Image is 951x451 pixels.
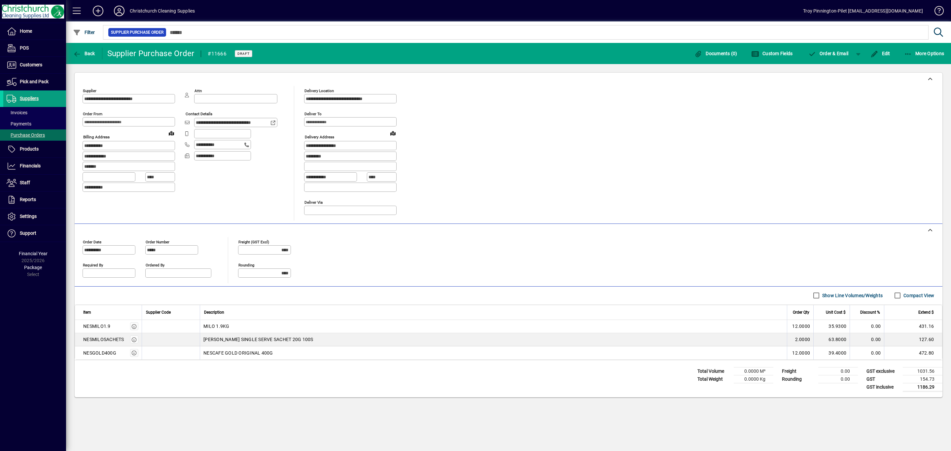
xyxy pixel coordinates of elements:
td: 1186.29 [903,383,942,391]
label: Show Line Volumes/Weights [821,292,883,299]
td: GST inclusive [863,383,903,391]
mat-label: Order date [83,239,101,244]
td: GST exclusive [863,367,903,375]
div: NESMILOSACHETS [83,336,124,343]
td: Rounding [779,375,818,383]
span: Order Qty [793,309,809,316]
button: More Options [902,48,946,59]
span: Customers [20,62,42,67]
div: Supplier Purchase Order [107,48,194,59]
td: 63.8000 [813,333,850,346]
td: 1031.56 [903,367,942,375]
span: MILO 1.9KG [203,323,229,330]
span: Draft [237,52,250,56]
span: NESCAFE GOLD ORIGINAL 400G [203,350,273,356]
button: Profile [109,5,130,17]
span: Custom Fields [751,51,793,56]
div: Christchurch Cleaning Supplies [130,6,195,16]
td: 472.80 [884,346,942,360]
td: 2.0000 [787,333,813,346]
label: Compact View [902,292,934,299]
span: Products [20,146,39,152]
mat-label: Deliver via [304,200,323,204]
a: Customers [3,57,66,73]
mat-label: Supplier [83,88,96,93]
span: Edit [870,51,890,56]
span: Item [83,309,91,316]
td: 431.16 [884,320,942,333]
span: Home [20,28,32,34]
button: Documents (0) [693,48,739,59]
span: Description [204,309,224,316]
button: Order & Email [805,48,852,59]
span: Invoices [7,110,27,115]
a: Knowledge Base [930,1,943,23]
td: 0.00 [818,375,858,383]
mat-label: Order number [146,239,169,244]
td: 154.73 [903,375,942,383]
td: 0.00 [818,367,858,375]
div: #11666 [208,49,227,59]
span: Unit Cost $ [826,309,846,316]
mat-label: Rounding [238,262,254,267]
td: 0.0000 M³ [734,367,773,375]
mat-label: Attn [194,88,202,93]
a: Staff [3,175,66,191]
span: Extend $ [918,309,934,316]
td: Total Weight [694,375,734,383]
td: 0.0000 Kg [734,375,773,383]
td: GST [863,375,903,383]
span: Financials [20,163,41,168]
span: Purchase Orders [7,132,45,138]
mat-label: Required by [83,262,103,267]
span: Financial Year [19,251,48,256]
mat-label: Delivery Location [304,88,334,93]
mat-label: Order from [83,112,102,116]
span: Staff [20,180,30,185]
a: View on map [388,128,398,138]
div: NESMILO1.9 [83,323,111,330]
div: Troy Pinnington-Pilet [EMAIL_ADDRESS][DOMAIN_NAME] [803,6,923,16]
a: View on map [166,128,177,138]
button: Custom Fields [750,48,794,59]
td: Total Volume [694,367,734,375]
span: Filter [73,30,95,35]
span: Payments [7,121,31,126]
td: 12.0000 [787,346,813,360]
td: 35.9300 [813,320,850,333]
span: Suppliers [20,96,39,101]
span: Settings [20,214,37,219]
span: Pick and Pack [20,79,49,84]
span: Supplier Purchase Order [111,29,163,36]
span: Reports [20,197,36,202]
button: Filter [71,26,97,38]
app-page-header-button: Back [66,48,102,59]
span: [PERSON_NAME] SINGLE SERVE SACHET 20G 100S [203,336,313,343]
td: 0.00 [850,333,884,346]
a: Purchase Orders [3,129,66,141]
a: Financials [3,158,66,174]
span: Back [73,51,95,56]
mat-label: Ordered by [146,262,164,267]
td: 0.00 [850,320,884,333]
a: Invoices [3,107,66,118]
span: POS [20,45,29,51]
span: Package [24,265,42,270]
span: Order & Email [808,51,848,56]
button: Back [71,48,97,59]
span: Discount % [860,309,880,316]
span: More Options [904,51,944,56]
span: Documents (0) [694,51,737,56]
td: 12.0000 [787,320,813,333]
mat-label: Deliver To [304,112,322,116]
a: Pick and Pack [3,74,66,90]
button: Edit [869,48,892,59]
a: Home [3,23,66,40]
span: Support [20,230,36,236]
a: Support [3,225,66,242]
a: Reports [3,191,66,208]
a: Payments [3,118,66,129]
td: 39.4000 [813,346,850,360]
td: 0.00 [850,346,884,360]
div: NESGOLD400G [83,350,116,356]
